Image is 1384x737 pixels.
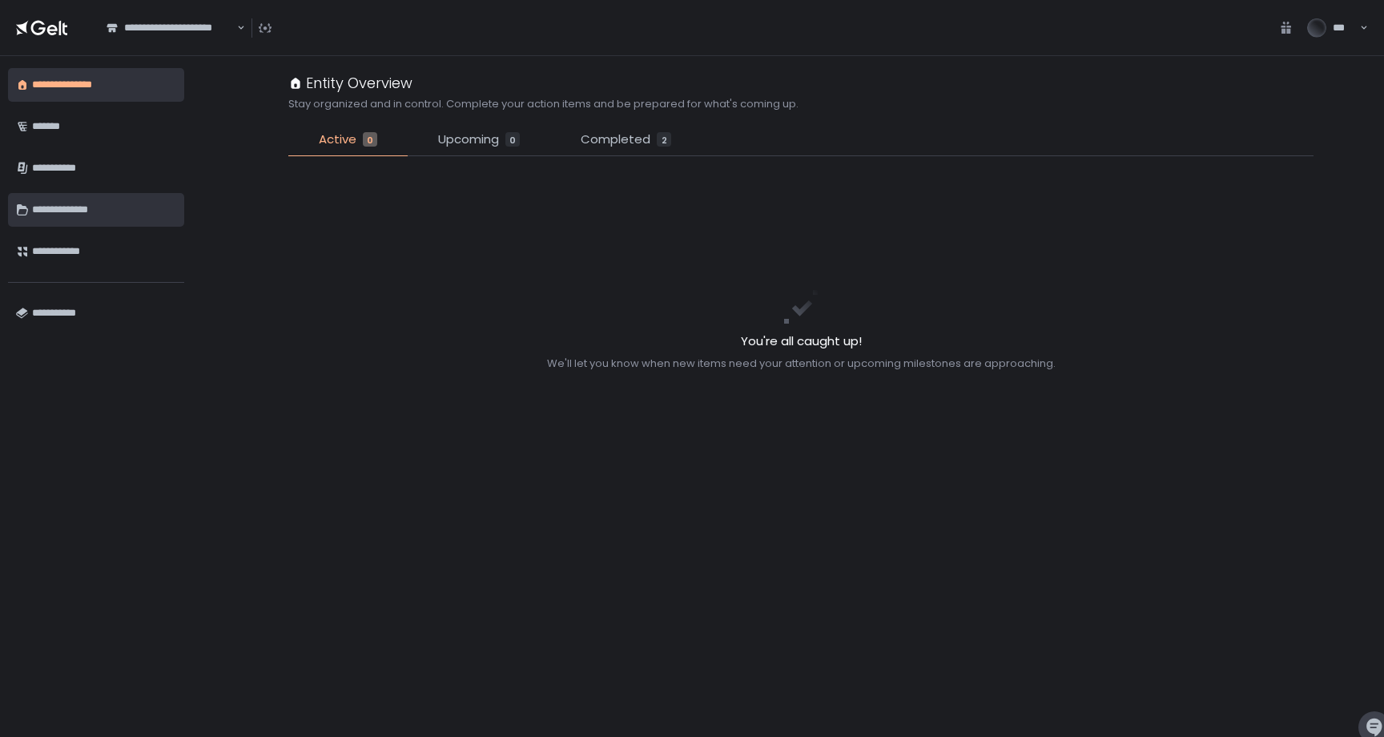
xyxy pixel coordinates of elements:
[547,356,1056,371] div: We'll let you know when new items need your attention or upcoming milestones are approaching.
[363,132,377,147] div: 0
[547,332,1056,351] h2: You're all caught up!
[438,131,499,149] span: Upcoming
[319,131,356,149] span: Active
[581,131,650,149] span: Completed
[288,97,799,111] h2: Stay organized and in control. Complete your action items and be prepared for what's coming up.
[288,72,412,94] div: Entity Overview
[657,132,671,147] div: 2
[235,20,235,36] input: Search for option
[96,10,245,46] div: Search for option
[505,132,520,147] div: 0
